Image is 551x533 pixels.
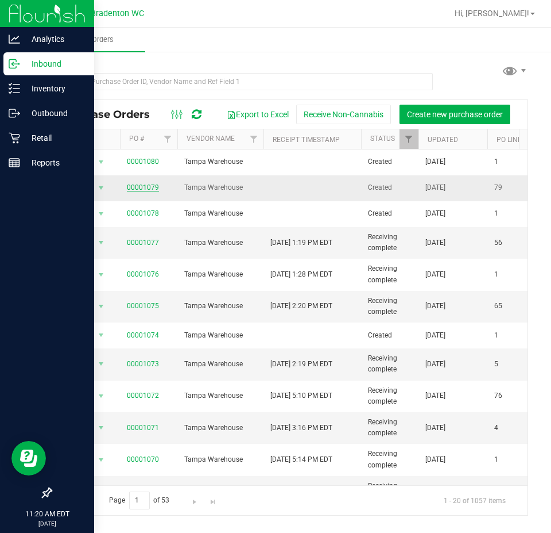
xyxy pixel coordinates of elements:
span: Tampa Warehouse [184,182,257,193]
p: [DATE] [5,519,89,528]
span: Tampa Warehouse [184,269,257,280]
span: [DATE] [425,423,445,434]
button: Receive Non-Cannabis [296,105,391,124]
a: 00001071 [127,424,159,432]
span: 79 [494,182,526,193]
span: Created [368,182,412,193]
a: 00001080 [127,158,159,166]
a: PO Lines [496,136,526,144]
span: Created [368,330,412,341]
span: Tampa Warehouse [184,390,257,401]
inline-svg: Outbound [9,108,20,119]
a: 00001074 [127,331,159,339]
span: [DATE] [425,301,445,312]
span: Create new purchase order [407,110,503,119]
span: Receiving complete [368,481,412,503]
span: select [94,154,108,170]
span: 65 [494,301,526,312]
a: Updated [428,136,458,144]
p: Inbound [20,57,89,71]
span: Tampa Warehouse [184,359,257,370]
p: 11:20 AM EDT [5,509,89,519]
span: Purchase Orders [60,108,161,121]
span: Tampa Warehouse [184,208,257,219]
p: Outbound [20,106,89,120]
span: [DATE] [425,156,445,167]
span: Hi, [PERSON_NAME]! [455,9,529,18]
span: [DATE] 2:19 PM EDT [270,359,332,370]
p: Analytics [20,32,89,46]
a: Status [370,135,395,143]
span: Receiving complete [368,296,412,317]
span: [DATE] 5:14 PM EDT [270,454,332,465]
a: Receipt Timestamp [273,136,340,144]
span: select [94,420,108,436]
span: select [94,235,108,251]
span: [DATE] 1:28 PM EDT [270,269,332,280]
span: [DATE] [425,208,445,219]
span: select [94,356,108,372]
span: [DATE] [425,359,445,370]
a: Filter [399,129,418,149]
a: PO # [129,135,144,143]
a: Go to the last page [204,492,221,507]
a: 00001073 [127,360,159,368]
span: Receiving complete [368,232,412,254]
span: select [94,327,108,343]
span: Bradenton WC [91,9,144,18]
span: [DATE] [425,454,445,465]
inline-svg: Inbound [9,58,20,70]
span: 4 [494,423,526,434]
span: 1 - 20 of 1057 items [434,492,515,509]
span: 56 [494,237,526,248]
span: Tampa Warehouse [184,423,257,434]
p: Retail [20,131,89,145]
span: [DATE] [425,269,445,280]
span: [DATE] 2:20 PM EDT [270,301,332,312]
span: Tampa Warehouse [184,237,257,248]
input: 1 [129,492,150,509]
inline-svg: Reports [9,157,20,168]
span: [DATE] [425,182,445,193]
span: 1 [494,454,526,465]
a: 00001072 [127,392,159,400]
span: Tampa Warehouse [184,330,257,341]
iframe: Resource center [11,441,46,476]
a: Filter [158,129,177,149]
span: select [94,388,108,404]
p: Reports [20,156,89,170]
span: 1 [494,269,526,280]
span: 76 [494,390,526,401]
a: Go to the next page [187,492,203,507]
input: Search Purchase Order ID, Vendor Name and Ref Field 1 [51,73,433,90]
span: select [94,267,108,283]
span: 1 [494,208,526,219]
a: Filter [245,129,263,149]
span: Created [368,208,412,219]
span: Created [368,156,412,167]
span: select [94,180,108,196]
span: select [94,484,108,500]
span: [DATE] [425,390,445,401]
span: Page of 53 [99,492,179,509]
inline-svg: Inventory [9,83,20,94]
a: 00001070 [127,455,159,463]
span: [DATE] [425,330,445,341]
span: Tampa Warehouse [184,156,257,167]
span: Receiving complete [368,448,412,470]
a: 00001077 [127,239,159,247]
span: select [94,206,108,222]
span: [DATE] 5:10 PM EDT [270,390,332,401]
span: Receiving complete [368,385,412,407]
span: select [94,298,108,315]
span: [DATE] 3:16 PM EDT [270,423,332,434]
a: 00001076 [127,270,159,278]
span: 1 [494,330,526,341]
a: 00001075 [127,302,159,310]
span: 1 [494,156,526,167]
span: [DATE] [425,237,445,248]
button: Export to Excel [219,105,296,124]
a: Vendor Name [187,135,235,143]
span: 5 [494,359,526,370]
a: 00001078 [127,209,159,217]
